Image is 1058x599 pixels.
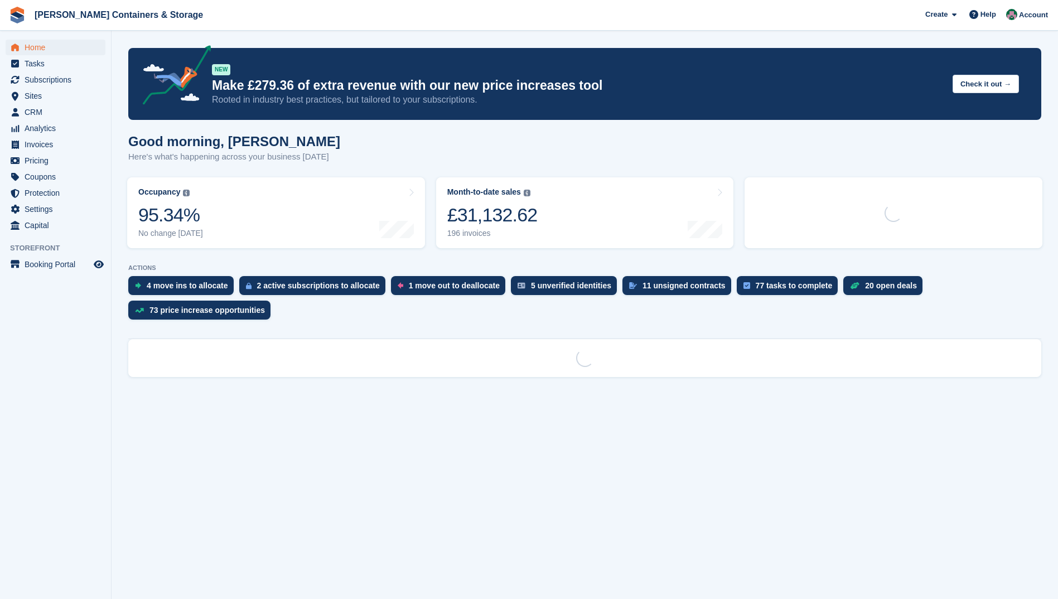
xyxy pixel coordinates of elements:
[511,276,622,301] a: 5 unverified identities
[6,257,105,272] a: menu
[524,190,530,196] img: icon-info-grey-7440780725fd019a000dd9b08b2336e03edf1995a4989e88bcd33f0948082b44.svg
[25,153,91,168] span: Pricing
[6,120,105,136] a: menu
[980,9,996,20] span: Help
[128,134,340,149] h1: Good morning, [PERSON_NAME]
[436,177,734,248] a: Month-to-date sales £31,132.62 196 invoices
[6,218,105,233] a: menu
[6,153,105,168] a: menu
[147,281,228,290] div: 4 move ins to allocate
[447,229,538,238] div: 196 invoices
[239,276,391,301] a: 2 active subscriptions to allocate
[138,204,203,226] div: 95.34%
[25,201,91,217] span: Settings
[398,282,403,289] img: move_outs_to_deallocate_icon-f764333ba52eb49d3ac5e1228854f67142a1ed5810a6f6cc68b1a99e826820c5.svg
[149,306,265,315] div: 73 price increase opportunities
[25,257,91,272] span: Booking Portal
[6,104,105,120] a: menu
[6,185,105,201] a: menu
[128,151,340,163] p: Here's what's happening across your business [DATE]
[133,45,211,109] img: price-adjustments-announcement-icon-8257ccfd72463d97f412b2fc003d46551f7dbcb40ab6d574587a9cd5c0d94...
[128,264,1041,272] p: ACTIONS
[30,6,207,24] a: [PERSON_NAME] Containers & Storage
[25,169,91,185] span: Coupons
[447,187,521,197] div: Month-to-date sales
[10,243,111,254] span: Storefront
[138,187,180,197] div: Occupancy
[6,137,105,152] a: menu
[642,281,726,290] div: 11 unsigned contracts
[518,282,525,289] img: verify_identity-adf6edd0f0f0b5bbfe63781bf79b02c33cf7c696d77639b501bdc392416b5a36.svg
[737,276,844,301] a: 77 tasks to complete
[6,88,105,104] a: menu
[25,72,91,88] span: Subscriptions
[865,281,917,290] div: 20 open deals
[135,308,144,313] img: price_increase_opportunities-93ffe204e8149a01c8c9dc8f82e8f89637d9d84a8eef4429ea346261dce0b2c0.svg
[629,282,637,289] img: contract_signature_icon-13c848040528278c33f63329250d36e43548de30e8caae1d1a13099fd9432cc5.svg
[25,104,91,120] span: CRM
[212,94,944,106] p: Rooted in industry best practices, but tailored to your subscriptions.
[25,218,91,233] span: Capital
[127,177,425,248] a: Occupancy 95.34% No change [DATE]
[246,282,252,289] img: active_subscription_to_allocate_icon-d502201f5373d7db506a760aba3b589e785aa758c864c3986d89f69b8ff3...
[25,88,91,104] span: Sites
[128,276,239,301] a: 4 move ins to allocate
[743,282,750,289] img: task-75834270c22a3079a89374b754ae025e5fb1db73e45f91037f5363f120a921f8.svg
[391,276,511,301] a: 1 move out to deallocate
[1019,9,1048,21] span: Account
[25,56,91,71] span: Tasks
[6,72,105,88] a: menu
[25,40,91,55] span: Home
[92,258,105,271] a: Preview store
[6,169,105,185] a: menu
[622,276,737,301] a: 11 unsigned contracts
[128,301,276,325] a: 73 price increase opportunities
[212,64,230,75] div: NEW
[531,281,611,290] div: 5 unverified identities
[756,281,833,290] div: 77 tasks to complete
[953,75,1019,93] button: Check it out →
[843,276,928,301] a: 20 open deals
[6,201,105,217] a: menu
[925,9,948,20] span: Create
[212,78,944,94] p: Make £279.36 of extra revenue with our new price increases tool
[6,56,105,71] a: menu
[257,281,380,290] div: 2 active subscriptions to allocate
[409,281,500,290] div: 1 move out to deallocate
[138,229,203,238] div: No change [DATE]
[1006,9,1017,20] img: Julia Marcham
[25,185,91,201] span: Protection
[25,120,91,136] span: Analytics
[850,282,859,289] img: deal-1b604bf984904fb50ccaf53a9ad4b4a5d6e5aea283cecdc64d6e3604feb123c2.svg
[183,190,190,196] img: icon-info-grey-7440780725fd019a000dd9b08b2336e03edf1995a4989e88bcd33f0948082b44.svg
[447,204,538,226] div: £31,132.62
[135,282,141,289] img: move_ins_to_allocate_icon-fdf77a2bb77ea45bf5b3d319d69a93e2d87916cf1d5bf7949dd705db3b84f3ca.svg
[9,7,26,23] img: stora-icon-8386f47178a22dfd0bd8f6a31ec36ba5ce8667c1dd55bd0f319d3a0aa187defe.svg
[25,137,91,152] span: Invoices
[6,40,105,55] a: menu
